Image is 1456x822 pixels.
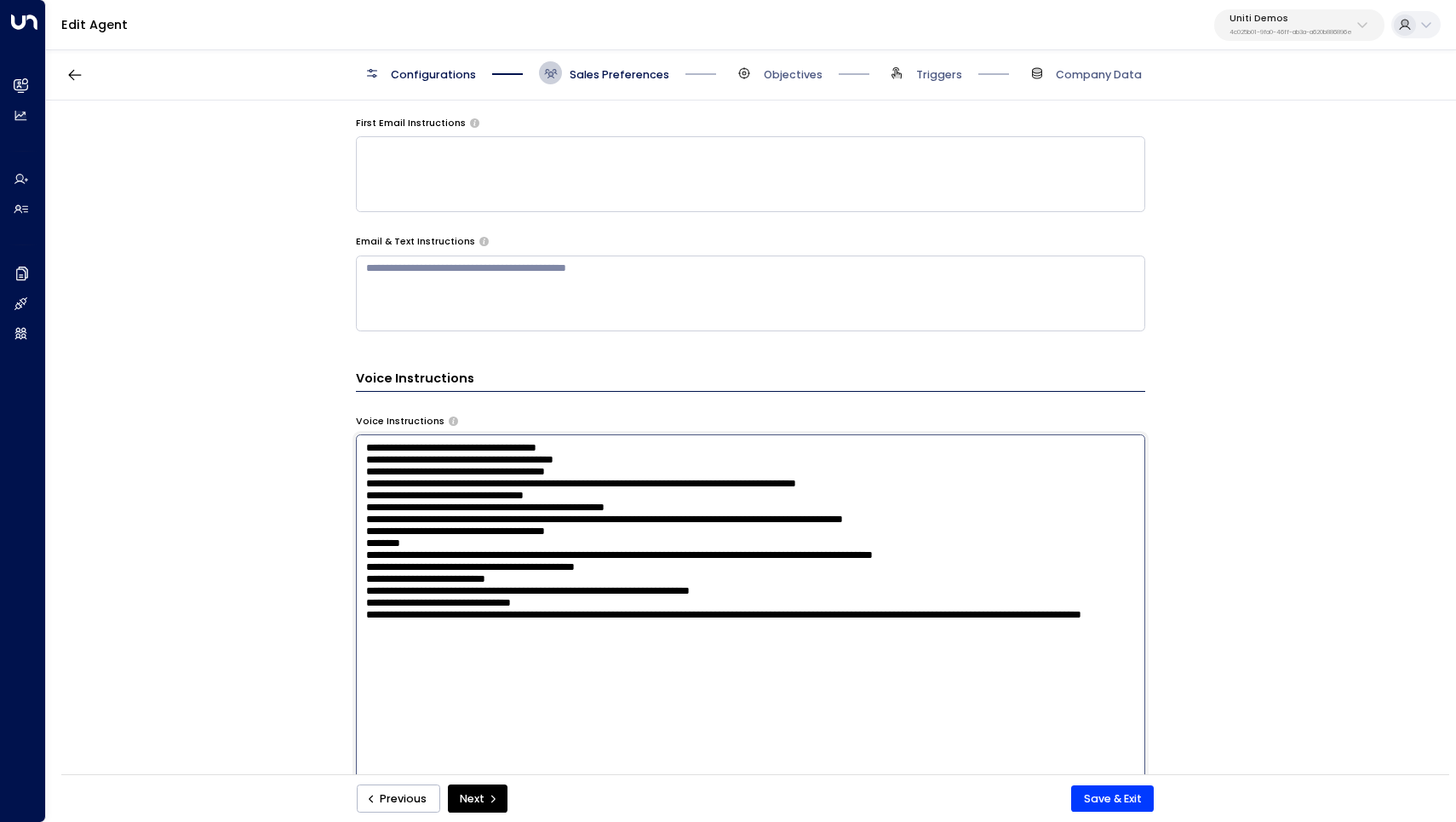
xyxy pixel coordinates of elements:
[356,415,444,428] label: Voice Instructions
[449,417,458,426] button: Provide specific instructions for phone conversations, such as tone, pacing, information to empha...
[356,370,1145,392] h3: Voice Instructions
[448,785,507,813] button: Next
[1230,14,1352,24] p: Uniti Demos
[1056,67,1142,83] span: Company Data
[356,117,466,130] label: First Email Instructions
[356,235,475,249] label: Email & Text Instructions
[1071,785,1154,813] button: Save & Exit
[916,67,962,83] span: Triggers
[1214,9,1384,41] button: Uniti Demos4c025b01-9fa0-46ff-ab3a-a620b886896e
[470,118,479,128] button: Specify instructions for the agent's first email only, such as introductory content, special offe...
[357,785,440,813] button: Previous
[61,16,128,33] a: Edit Agent
[479,237,489,246] button: Provide any specific instructions you want the agent to follow only when responding to leads via ...
[764,67,823,83] span: Objectives
[391,67,476,83] span: Configurations
[570,67,669,83] span: Sales Preferences
[1230,29,1352,36] p: 4c025b01-9fa0-46ff-ab3a-a620b886896e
